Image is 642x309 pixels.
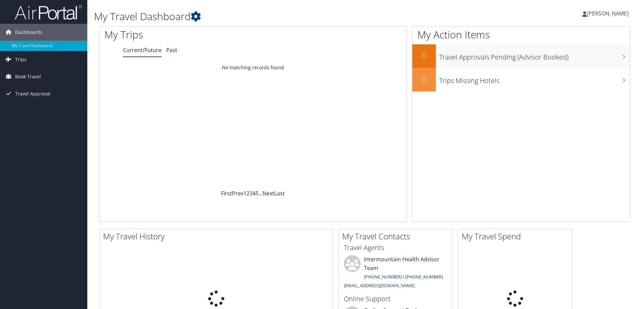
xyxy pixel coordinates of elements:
[15,51,27,68] span: Trips
[412,73,436,85] h2: 0
[364,274,443,280] a: [PHONE_NUMBER] / [PHONE_NUMBER]
[259,190,263,197] span: …
[256,190,259,197] a: 5
[462,231,572,242] h2: My Travel Spend
[104,28,274,42] h1: My Trips
[439,49,630,62] h3: Travel Approvals Pending (Advisor Booked)
[243,190,246,197] a: 1
[99,62,407,74] td: No matching records found
[412,68,630,91] a: 0Trips Missing Hotels
[412,44,630,68] a: 0Travel Approvals Pending (Advisor Booked)
[587,10,629,17] span: [PERSON_NAME]
[344,294,447,304] h3: Online Support
[15,4,82,20] img: airportal-logo.png
[412,50,436,61] h2: 0
[249,190,253,197] a: 3
[439,73,630,85] h3: Trips Missing Hotels
[263,190,274,197] a: Next
[582,3,635,24] a: [PERSON_NAME]
[340,255,451,291] li: Intermountain Health Advisor Team
[166,46,177,54] a: Past
[15,68,41,85] span: Book Travel
[123,46,162,54] a: Current/Future
[274,190,285,197] a: Last
[232,190,243,197] a: Prev
[94,9,455,24] h1: My Travel Dashboard
[342,231,452,242] h2: My Travel Contacts
[15,85,50,102] span: Travel Approval
[344,243,447,253] h3: Travel Agents
[253,190,256,197] a: 4
[412,28,630,42] h1: My Action Items
[15,24,42,41] span: Dashboards
[344,282,415,288] a: [EMAIL_ADDRESS][DOMAIN_NAME]
[103,231,332,242] h2: My Travel History
[221,190,232,197] a: First
[246,190,249,197] a: 2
